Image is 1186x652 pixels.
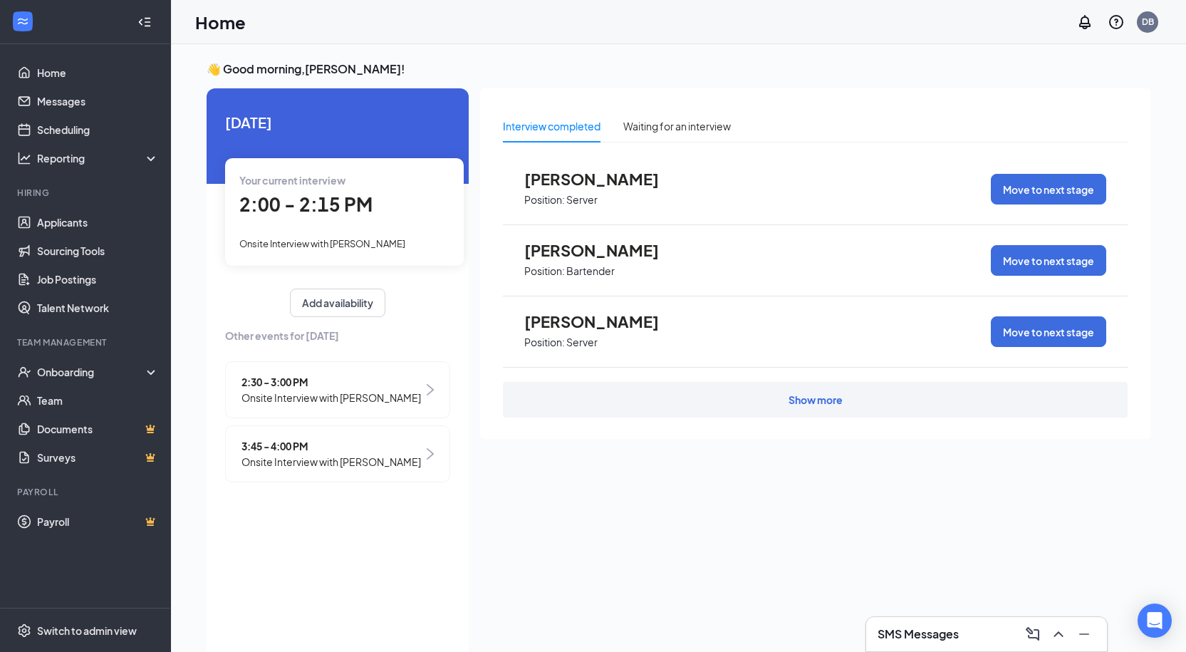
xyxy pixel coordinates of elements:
[195,10,246,34] h1: Home
[503,118,600,134] div: Interview completed
[1073,623,1096,646] button: Minimize
[290,289,385,317] button: Add availability
[991,245,1106,276] button: Move to next stage
[37,151,160,165] div: Reporting
[1108,14,1125,31] svg: QuestionInfo
[37,507,159,536] a: PayrollCrown
[17,151,31,165] svg: Analysis
[37,443,159,472] a: SurveysCrown
[207,61,1150,77] h3: 👋 Good morning, [PERSON_NAME] !
[239,238,405,249] span: Onsite Interview with [PERSON_NAME]
[241,438,421,454] span: 3:45 - 4:00 PM
[524,193,565,207] p: Position:
[16,14,30,29] svg: WorkstreamLogo
[37,208,159,237] a: Applicants
[17,623,31,638] svg: Settings
[524,170,681,188] span: [PERSON_NAME]
[37,294,159,322] a: Talent Network
[37,365,147,379] div: Onboarding
[1050,626,1067,643] svg: ChevronUp
[37,237,159,265] a: Sourcing Tools
[37,87,159,115] a: Messages
[524,312,681,331] span: [PERSON_NAME]
[17,486,156,498] div: Payroll
[239,174,345,187] span: Your current interview
[566,264,615,278] p: Bartender
[623,118,731,134] div: Waiting for an interview
[37,415,159,443] a: DocumentsCrown
[37,386,159,415] a: Team
[37,58,159,87] a: Home
[566,193,598,207] p: Server
[1021,623,1044,646] button: ComposeMessage
[524,241,681,259] span: [PERSON_NAME]
[225,328,450,343] span: Other events for [DATE]
[524,336,565,349] p: Position:
[241,454,421,470] span: Onsite Interview with [PERSON_NAME]
[225,111,450,133] span: [DATE]
[878,626,959,642] h3: SMS Messages
[566,336,598,349] p: Server
[1142,16,1154,28] div: DB
[17,187,156,199] div: Hiring
[241,390,421,405] span: Onsite Interview with [PERSON_NAME]
[1076,626,1093,643] svg: Minimize
[37,115,159,144] a: Scheduling
[37,265,159,294] a: Job Postings
[17,336,156,348] div: Team Management
[37,623,137,638] div: Switch to admin view
[991,174,1106,205] button: Move to next stage
[1024,626,1041,643] svg: ComposeMessage
[17,365,31,379] svg: UserCheck
[1138,604,1172,638] div: Open Intercom Messenger
[241,374,421,390] span: 2:30 - 3:00 PM
[137,15,152,29] svg: Collapse
[789,393,843,407] div: Show more
[1076,14,1093,31] svg: Notifications
[239,192,373,216] span: 2:00 - 2:15 PM
[524,264,565,278] p: Position:
[991,316,1106,347] button: Move to next stage
[1047,623,1070,646] button: ChevronUp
